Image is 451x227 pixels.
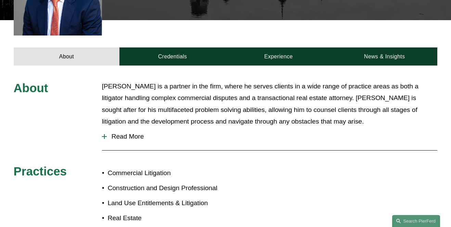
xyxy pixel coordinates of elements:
[392,215,440,227] a: Search this site
[108,212,225,224] p: Real Estate
[14,165,67,178] span: Practices
[102,81,438,128] p: [PERSON_NAME] is a partner in the firm, where he serves clients in a wide range of practice areas...
[108,182,225,194] p: Construction and Design Professional
[108,167,225,179] p: Commercial Litigation
[119,47,225,66] a: Credentials
[102,128,438,145] button: Read More
[14,47,120,66] a: About
[14,81,48,95] span: About
[108,197,225,209] p: Land Use Entitlements & Litigation
[332,47,438,66] a: News & Insights
[225,47,332,66] a: Experience
[107,133,438,140] span: Read More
